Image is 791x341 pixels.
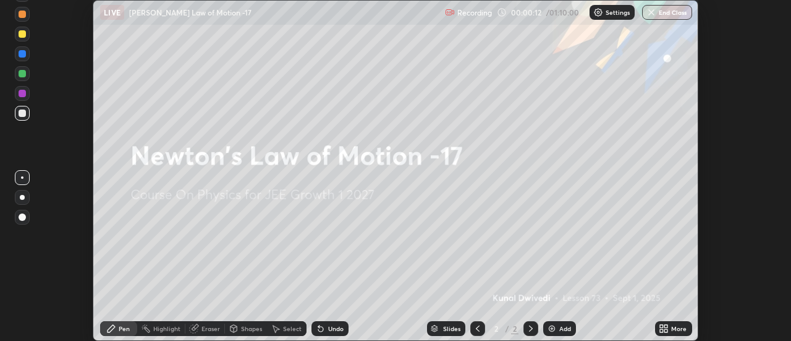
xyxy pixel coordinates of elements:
p: [PERSON_NAME] Law of Motion -17 [129,7,252,17]
img: recording.375f2c34.svg [445,7,455,17]
p: LIVE [104,7,121,17]
div: Eraser [201,326,220,332]
p: Settings [606,9,630,15]
div: Highlight [153,326,180,332]
img: add-slide-button [547,324,557,334]
div: 2 [490,325,502,332]
div: Add [559,326,571,332]
div: Pen [119,326,130,332]
div: More [671,326,687,332]
img: end-class-cross [646,7,656,17]
img: class-settings-icons [593,7,603,17]
div: Undo [328,326,344,332]
div: Select [283,326,302,332]
div: / [505,325,509,332]
p: Recording [457,8,492,17]
button: End Class [642,5,692,20]
div: 2 [511,323,518,334]
div: Shapes [241,326,262,332]
div: Slides [443,326,460,332]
